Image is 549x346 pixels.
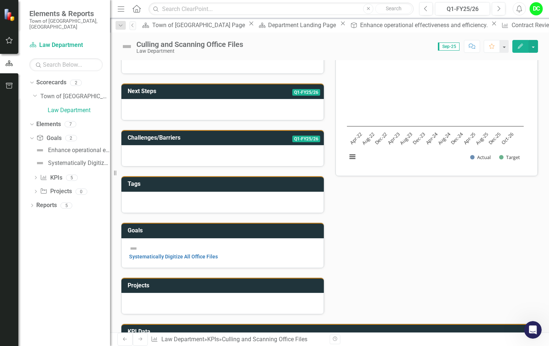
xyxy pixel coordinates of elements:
div: Enhance operational effectiveness and efficiency. [48,147,110,154]
div: 5 [66,174,78,181]
div: 0 [76,188,87,195]
h3: Goals [128,227,320,234]
div: Diane says… [6,120,141,157]
a: Projects [40,187,72,196]
div: Since I do not see Editors in your organization, an Admin should be fine [12,96,114,110]
iframe: Intercom live chat [524,321,542,339]
button: Show Actual [470,154,491,161]
div: » » [151,335,324,344]
h1: [PERSON_NAME] [36,4,83,9]
text: Dec-25 [487,131,502,146]
button: Q1-FY25/26 [435,2,490,15]
p: Active 14h ago [36,9,71,16]
div: 2 [70,80,82,86]
h3: Tags [128,181,320,187]
svg: Interactive chart [343,58,527,168]
span: Search [386,5,402,11]
div: Walter says… [6,202,141,238]
span: Elements & Reports [29,9,103,18]
span: Sep-25 [438,43,460,51]
a: Law Department [29,41,103,49]
div: Walter says… [6,91,141,120]
div: Q1-FY25/26 [438,5,487,14]
button: Start recording [47,240,52,246]
a: Scorecards [36,78,66,87]
h3: Projects [128,282,320,289]
span: Q1-FY25/26 [292,136,320,142]
text: Aug-25 [474,131,489,146]
div: Department Landing Page [268,21,338,30]
div: Law Department [136,48,243,54]
input: Search ClearPoint... [149,3,414,15]
button: Emoji picker [23,240,29,246]
a: Systematically Digitize All Office Files [34,157,110,169]
text: Apr-24 [424,131,439,146]
div: Systematically Digitize All Office Files [48,160,110,166]
a: Law Department [48,106,110,115]
a: Law Department [161,336,204,343]
button: Send a message… [126,237,138,249]
div: is there anyway you could manually add a chart so this new KPI could be seen in a chart form too? [26,120,141,151]
h3: KPI Data [128,328,534,335]
img: Not Defined [36,146,44,155]
div: Enhance operational effectiveness and efficiency. [360,21,490,30]
img: Profile image for Walter [21,4,33,16]
button: Home [115,3,129,17]
text: Aug-24 [436,131,451,146]
button: View chart menu, Chart [347,152,358,162]
a: Systematically Digitize All Office Files [129,254,218,259]
div: Since I do not see Editors in your organization, an Admin should be fine [6,91,120,114]
div: Walter says… [6,156,141,202]
text: Dec-24 [449,131,464,146]
text: Apr-25 [462,131,476,146]
h3: Next Steps [128,88,225,95]
button: Search [375,4,412,14]
div: Culling and Scanning Office Files [222,336,307,343]
img: ClearPoint Strategy [4,8,17,21]
div: Chart. Highcharts interactive chart. [343,58,530,168]
div: As the 3 charts are including all Goals, I would check with your Admin if new Goals will be autom... [12,161,114,196]
a: Department Landing Page [256,21,338,30]
div: "will it create a chart on our landing page like the first KPI did?" It will have to be added man... [6,7,120,45]
div: The Goal Snapshot in the Landing Page has the idea of including all Goals from that Scorecard [6,202,120,232]
text: Aug-23 [398,131,414,146]
a: Goals [36,134,61,143]
h3: Challenges/Barriers [128,135,254,141]
span: Q1-FY25/26 [292,89,320,96]
div: Town of [GEOGRAPHIC_DATA] Page [152,21,247,30]
button: DC [530,2,543,15]
div: "so are you saying that my Administrator should be creating these new KPI Data charts in the futu... [6,46,120,91]
div: Walter says… [6,7,141,45]
img: Not Defined [36,159,44,168]
div: "so are you saying that my Administrator should be creating these new KPI Data charts in the futu... [12,50,114,86]
div: Culling and Scanning Office Files [136,40,243,48]
small: Town of [GEOGRAPHIC_DATA], [GEOGRAPHIC_DATA] [29,18,103,30]
img: Not Defined [121,41,133,52]
div: 2 [65,135,77,141]
text: Oct-26 [500,131,515,146]
input: Search Below... [29,58,103,71]
text: Dec-22 [373,131,388,146]
text: Apr-22 [348,131,363,146]
div: 5 [61,202,72,209]
a: Elements [36,120,61,129]
div: Close [129,3,142,16]
div: As the 3 charts are including all Goals, I would check with your Admin if new Goals will be autom... [6,156,120,201]
button: Upload attachment [11,240,17,246]
a: Enhance operational effectiveness and efficiency. [348,21,490,30]
text: Dec-23 [411,131,426,146]
div: "will it create a chart on our landing page like the first KPI did?" It will have to be added man... [12,12,114,40]
text: Apr-23 [386,131,401,146]
div: Walter says… [6,46,141,91]
button: Show Target [499,154,520,161]
a: Enhance operational effectiveness and efficiency. [34,144,110,156]
div: 7 [65,121,76,128]
a: Town of [GEOGRAPHIC_DATA] [40,92,110,101]
textarea: Message… [6,225,140,237]
button: go back [5,3,19,17]
button: Gif picker [35,240,41,246]
div: The Goal Snapshot in the Landing Page has the idea of including all Goals from that Scorecard [12,206,114,228]
a: Town of [GEOGRAPHIC_DATA] Page [140,21,247,30]
div: is there anyway you could manually add a chart so this new KPI could be seen in a chart form too? [32,125,135,146]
